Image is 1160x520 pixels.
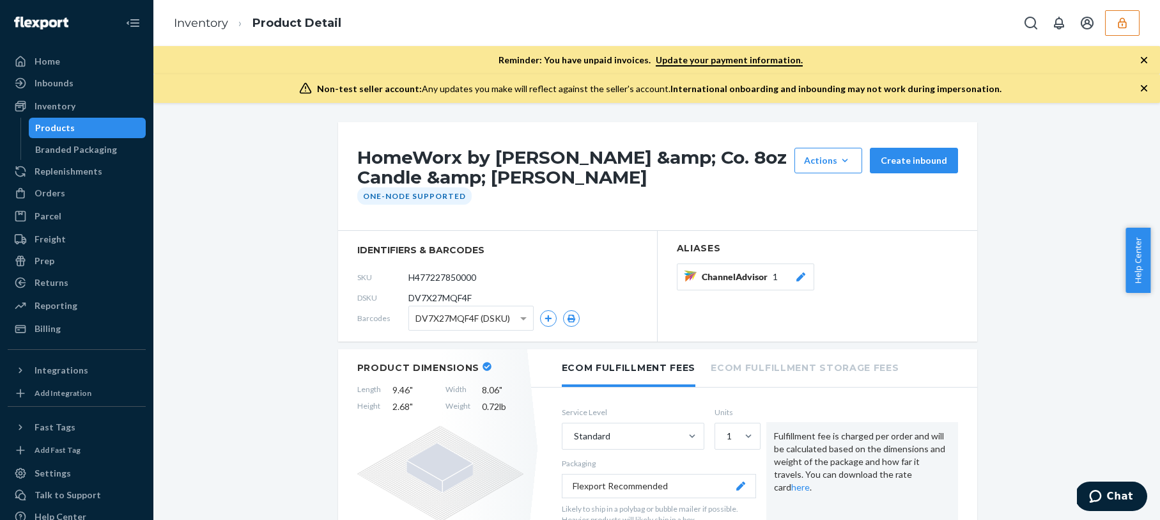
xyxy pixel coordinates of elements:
img: Flexport logo [14,17,68,29]
button: Fast Tags [8,417,146,437]
a: Add Integration [8,386,146,401]
a: Settings [8,463,146,484]
li: Ecom Fulfillment Storage Fees [711,349,899,384]
h1: HomeWorx by [PERSON_NAME] &amp; Co. 8oz Candle &amp; [PERSON_NAME] [357,148,788,187]
div: Talk to Support [35,489,101,501]
a: Inventory [174,16,228,30]
button: Actions [794,148,862,173]
a: Returns [8,272,146,293]
div: Actions [804,154,853,167]
a: Parcel [8,206,146,226]
span: International onboarding and inbounding may not work during impersonation. [670,83,1001,94]
a: Replenishments [8,161,146,182]
span: identifiers & barcodes [357,244,638,256]
div: Replenishments [35,165,102,178]
span: 9.46 [392,384,434,397]
div: Inventory [35,100,75,113]
span: " [410,384,413,395]
a: Home [8,51,146,72]
span: Width [445,384,470,397]
span: SKU [357,272,408,283]
button: Open notifications [1046,10,1072,36]
button: Open account menu [1074,10,1100,36]
button: ChannelAdvisor1 [677,264,814,290]
div: Orders [35,187,65,200]
a: Orders [8,183,146,203]
a: Product Detail [252,16,341,30]
div: Returns [35,276,68,289]
div: Fast Tags [35,421,75,434]
input: 1 [725,430,727,443]
p: Reminder: You have unpaid invoices. [499,54,803,67]
button: Close Navigation [120,10,146,36]
span: 1 [773,271,778,283]
a: Update your payment information. [656,54,803,67]
span: Non-test seller account: [317,83,422,94]
a: Freight [8,229,146,249]
a: Add Fast Tag [8,443,146,458]
span: DV7X27MQF4F (DSKU) [415,308,510,329]
span: DV7X27MQF4F [408,292,472,304]
span: Barcodes [357,313,408,324]
div: Branded Packaging [35,143,117,156]
a: Products [29,118,146,138]
div: Inbounds [35,77,73,90]
button: Flexport Recommended [562,474,756,498]
span: Length [357,384,381,397]
li: Ecom Fulfillment Fees [562,349,696,387]
ol: breadcrumbs [164,4,352,42]
button: Create inbound [870,148,958,173]
label: Units [715,407,756,418]
span: " [410,401,413,412]
h2: Product Dimensions [357,362,480,374]
button: Integrations [8,360,146,381]
div: Standard [574,430,610,443]
a: here [791,482,810,492]
span: Weight [445,400,470,413]
button: Talk to Support [8,485,146,505]
a: Inventory [8,96,146,116]
h2: Aliases [677,244,958,253]
div: Billing [35,322,61,335]
div: Any updates you make will reflect against the seller's account. [317,83,1001,95]
div: Integrations [35,364,88,377]
p: Packaging [562,458,756,469]
label: Service Level [562,407,704,418]
div: Add Integration [35,388,91,398]
div: Parcel [35,210,61,223]
a: Branded Packaging [29,139,146,160]
a: Reporting [8,295,146,316]
input: Standard [573,430,574,443]
span: ChannelAdvisor [702,271,773,283]
a: Billing [8,319,146,339]
div: Prep [35,255,54,267]
span: 0.72 lb [482,400,523,413]
div: Home [35,55,60,68]
div: Add Fast Tag [35,445,81,455]
span: 2.68 [392,400,434,413]
div: Reporting [35,299,77,312]
button: Open Search Box [1018,10,1044,36]
iframe: Opens a widget where you can chat to one of our agents [1077,482,1147,514]
div: One-Node Supported [357,187,472,205]
div: Products [35,122,75,134]
div: 1 [727,430,732,443]
span: " [499,384,502,395]
div: Settings [35,467,71,480]
span: DSKU [357,292,408,303]
button: Help Center [1125,228,1150,293]
span: Height [357,400,381,413]
div: Freight [35,233,66,246]
a: Inbounds [8,73,146,93]
span: 8.06 [482,384,523,397]
a: Prep [8,251,146,271]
